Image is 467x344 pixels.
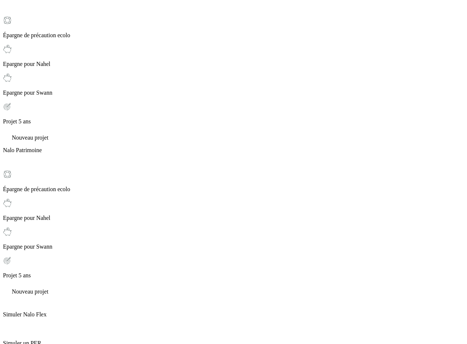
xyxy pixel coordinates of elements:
p: Projet 5 ans [3,272,464,279]
div: Epargne pour Swann [3,73,464,96]
span: Nouveau projet [12,134,48,141]
div: Projet 5 ans [3,102,464,125]
p: Epargne pour Swann [3,89,464,96]
div: Nouveau projet [3,285,464,295]
div: Épargne de précaution ecolo [3,170,464,193]
p: Epargne pour Nahel [3,61,464,67]
span: Nouveau projet [12,288,48,295]
p: Épargne de précaution ecolo [3,32,464,39]
p: Epargne pour Nahel [3,215,464,221]
div: Projet 5 ans [3,256,464,279]
p: Simuler Nalo Flex [3,311,464,318]
p: Nalo Patrimoine [3,147,464,154]
div: Epargne pour Nahel [3,199,464,221]
div: Epargne pour Nahel [3,45,464,67]
div: Épargne de précaution ecolo [3,16,464,39]
div: Simuler Nalo Flex [3,295,464,318]
p: Projet 5 ans [3,118,464,125]
p: Épargne de précaution ecolo [3,186,464,193]
p: Epargne pour Swann [3,243,464,250]
div: Nouveau projet [3,131,464,141]
div: Epargne pour Swann [3,227,464,250]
